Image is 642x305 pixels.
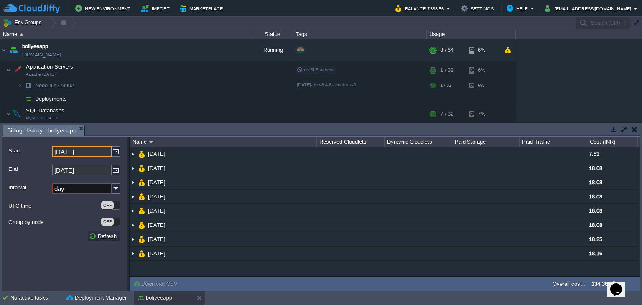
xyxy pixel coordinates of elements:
[75,3,133,13] button: New Environment
[138,232,145,246] img: AMDAwAAAACH5BAEAAAAALAAAAAABAAEAAAICRAEAOw==
[440,106,453,122] div: 7 / 32
[520,137,587,147] div: Paid Traffic
[11,62,23,79] img: AMDAwAAAACH5BAEAAAAALAAAAAABAAEAAAICRAEAOw==
[23,92,34,105] img: AMDAwAAAACH5BAEAAAAALAAAAAABAAEAAAICRAEAOw==
[440,62,453,79] div: 1 / 32
[7,125,76,136] span: Billing History : boliyeeapp
[469,79,497,92] div: 6%
[251,39,293,61] div: Running
[588,137,637,147] div: Cost (INR)
[297,82,356,87] span: [DATE]-php-8.4.8-almalinux-9
[8,218,100,226] label: Group by node
[6,106,11,122] img: AMDAwAAAACH5BAEAAAAALAAAAAABAAEAAAICRAEAOw==
[25,107,66,114] a: SQL DatabasesMySQL CE 9.3.0
[130,137,316,147] div: Name
[26,72,56,77] span: Apache [DATE]
[440,39,453,61] div: 8 / 64
[3,3,60,14] img: CloudJiffy
[317,137,384,147] div: Reserved Cloudlets
[8,39,19,61] img: AMDAwAAAACH5BAEAAAAALAAAAAABAAEAAAICRAEAOw==
[589,236,602,242] span: 18.25
[22,42,48,51] a: boliyeeapp
[461,3,496,13] button: Settings
[35,82,56,89] span: Node ID:
[589,222,602,228] span: 18.08
[8,165,51,173] label: End
[8,201,100,210] label: UTC time
[469,62,497,79] div: 6%
[130,161,136,175] img: AMDAwAAAACH5BAEAAAAALAAAAAABAAEAAAICRAEAOw==
[395,3,446,13] button: Balance ₹338.56
[607,272,634,297] iframe: chat widget
[0,39,7,61] img: AMDAwAAAACH5BAEAAAAALAAAAAABAAEAAAICRAEAOw==
[130,147,136,161] img: AMDAwAAAACH5BAEAAAAALAAAAAABAAEAAAICRAEAOw==
[589,179,602,186] span: 18.08
[130,190,136,203] img: AMDAwAAAACH5BAEAAAAALAAAAAABAAEAAAICRAEAOw==
[589,250,602,257] span: 18.16
[589,151,599,157] span: 7.53
[147,179,167,186] a: [DATE]
[6,62,11,79] img: AMDAwAAAACH5BAEAAAAALAAAAAABAAEAAAICRAEAOw==
[1,29,251,39] div: Name
[130,218,136,232] img: AMDAwAAAACH5BAEAAAAALAAAAAABAAEAAAICRAEAOw==
[130,232,136,246] img: AMDAwAAAACH5BAEAAAAALAAAAAABAAEAAAICRAEAOw==
[138,147,145,161] img: AMDAwAAAACH5BAEAAAAALAAAAAABAAEAAAICRAEAOw==
[138,204,145,218] img: AMDAwAAAACH5BAEAAAAALAAAAAABAAEAAAICRAEAOw==
[101,201,114,209] div: OFF
[8,146,51,155] label: Start
[469,106,497,122] div: 7%
[25,64,74,70] a: Application ServersApache [DATE]
[589,208,602,214] span: 18.08
[252,29,293,39] div: Status
[34,82,75,89] span: 229902
[66,294,127,302] button: Deployment Manager
[147,221,167,229] a: [DATE]
[130,204,136,218] img: AMDAwAAAACH5BAEAAAAALAAAAAABAAEAAAICRAEAOw==
[3,17,44,28] button: Env Groups
[589,193,602,200] span: 18.08
[133,280,180,287] button: Download CSV
[20,33,23,36] img: AMDAwAAAACH5BAEAAAAALAAAAAABAAEAAAICRAEAOw==
[10,291,63,305] div: No active tasks
[147,207,167,214] a: [DATE]
[138,218,145,232] img: AMDAwAAAACH5BAEAAAAALAAAAAABAAEAAAICRAEAOw==
[147,150,167,158] a: [DATE]
[25,63,74,70] span: Application Servers
[297,67,335,72] span: no SLB access
[138,175,145,189] img: AMDAwAAAACH5BAEAAAAALAAAAAABAAEAAAICRAEAOw==
[34,95,68,102] a: Deployments
[138,161,145,175] img: AMDAwAAAACH5BAEAAAAALAAAAAABAAEAAAICRAEAOw==
[34,82,75,89] a: Node ID:229902
[469,39,497,61] div: 6%
[147,165,167,172] a: [DATE]
[427,29,515,39] div: Usage
[453,137,520,147] div: Paid Storage
[589,165,602,171] span: 18.08
[25,107,66,114] span: SQL Databases
[147,250,167,257] a: [DATE]
[440,79,451,92] div: 1 / 32
[545,3,634,13] button: [EMAIL_ADDRESS][DOMAIN_NAME]
[11,106,23,122] img: AMDAwAAAACH5BAEAAAAALAAAAAABAAEAAAICRAEAOw==
[130,175,136,189] img: AMDAwAAAACH5BAEAAAAALAAAAAABAAEAAAICRAEAOw==
[101,218,114,226] div: OFF
[18,79,23,92] img: AMDAwAAAACH5BAEAAAAALAAAAAABAAEAAAICRAEAOw==
[180,3,225,13] button: Marketplace
[293,29,426,39] div: Tags
[147,236,167,243] a: [DATE]
[141,3,172,13] button: Import
[138,190,145,203] img: AMDAwAAAACH5BAEAAAAALAAAAAABAAEAAAICRAEAOw==
[18,92,23,105] img: AMDAwAAAACH5BAEAAAAALAAAAAABAAEAAAICRAEAOw==
[149,141,153,143] img: AMDAwAAAACH5BAEAAAAALAAAAAABAAEAAAICRAEAOw==
[591,281,608,287] label: 134.36
[147,193,167,200] a: [DATE]
[138,247,145,260] img: AMDAwAAAACH5BAEAAAAALAAAAAABAAEAAAICRAEAOw==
